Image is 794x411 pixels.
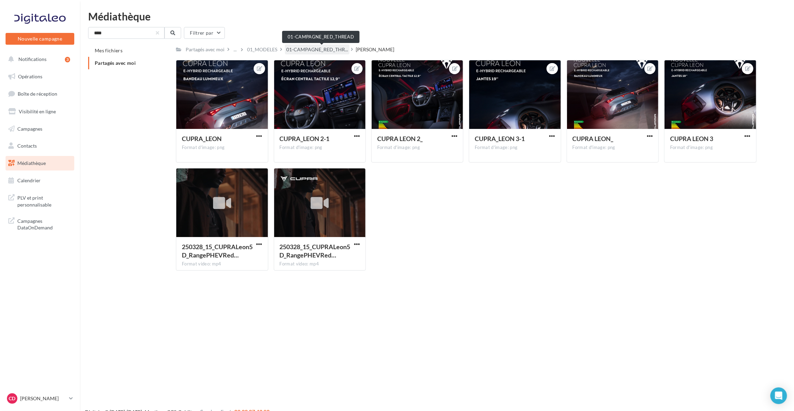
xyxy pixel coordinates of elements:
div: Format video: mp4 [182,261,262,267]
div: Format d'image: png [182,145,262,151]
div: Médiathèque [88,11,786,21]
div: 01_MODELES [247,46,277,53]
a: Contacts [4,139,76,153]
span: Opérations [18,73,42,79]
span: PLV et print personnalisable [17,193,71,208]
div: Partagés avec moi [186,46,225,53]
div: Format d'image: png [280,145,360,151]
span: 250328_15_CUPRALeon5D_RangePHEVRedThread_9x16_LOM_R [182,243,253,259]
span: Campagnes DataOnDemand [17,216,71,231]
span: Contacts [17,143,37,149]
a: Campagnes [4,122,76,136]
span: CUPRA_LEON 2-1 [280,135,330,142]
p: [PERSON_NAME] [20,395,66,402]
div: ... [232,45,238,54]
div: Format d'image: png [475,145,555,151]
span: 01-CAMPAGNE_RED_THR... [286,46,348,53]
div: 3 [65,57,70,62]
span: Notifications [18,56,47,62]
button: Filtrer par [184,27,225,39]
div: Format d'image: png [573,145,653,151]
span: CUPRA LEON 2_ [377,135,423,142]
a: PLV et print personnalisable [4,190,76,211]
span: Campagnes [17,125,42,131]
a: CD [PERSON_NAME] [6,392,74,405]
span: Boîte de réception [18,91,57,97]
span: CUPRA_LEON [182,135,222,142]
span: CUPRA_LEON 3-1 [475,135,525,142]
a: Campagnes DataOnDemand [4,213,76,234]
span: Mes fichiers [95,47,123,53]
span: Partagés avec moi [95,60,136,66]
div: 01-CAMPAGNE_RED_THREAD [282,31,360,43]
div: Format d'image: png [377,145,457,151]
span: Visibilité en ligne [19,108,56,114]
a: Calendrier [4,173,76,188]
span: Calendrier [17,177,41,183]
div: [PERSON_NAME] [356,46,394,53]
span: 250328_15_CUPRALeon5D_RangePHEVRedThread_4x5_LOM_Q [280,243,350,259]
button: Nouvelle campagne [6,33,74,45]
span: CUPRA LEON 3 [670,135,713,142]
button: Notifications 3 [4,52,73,67]
a: Visibilité en ligne [4,104,76,119]
span: CD [9,395,16,402]
div: Format video: mp4 [280,261,360,267]
a: Opérations [4,69,76,84]
span: Médiathèque [17,160,46,166]
div: Open Intercom Messenger [770,387,787,404]
a: Médiathèque [4,156,76,170]
span: CUPRA LEON_ [573,135,614,142]
div: Format d'image: png [670,145,750,151]
a: Boîte de réception [4,86,76,101]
